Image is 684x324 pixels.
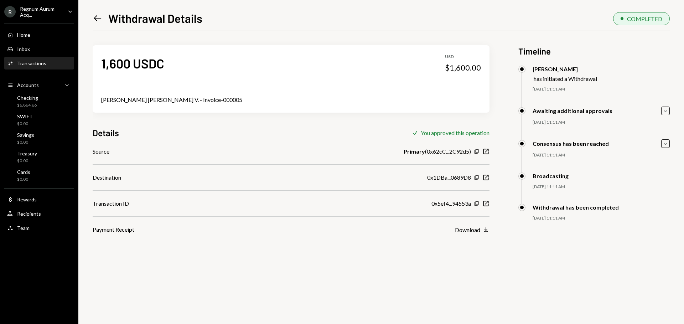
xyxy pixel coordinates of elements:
[533,119,670,125] div: [DATE] 11:11 AM
[4,111,74,128] a: SWIFT$0.00
[17,176,30,182] div: $0.00
[4,221,74,234] a: Team
[17,102,38,108] div: $6,864.66
[455,226,480,233] div: Download
[534,75,597,82] div: has initiated a Withdrawal
[445,54,481,60] div: USD
[4,93,74,110] a: Checking$6,864.66
[93,173,121,182] div: Destination
[17,82,39,88] div: Accounts
[17,150,37,156] div: Treasury
[93,225,134,234] div: Payment Receipt
[533,66,597,72] div: [PERSON_NAME]
[101,96,481,104] div: [PERSON_NAME] [PERSON_NAME] V. - Invoice-000005
[533,215,670,221] div: [DATE] 11:11 AM
[518,45,670,57] h3: Timeline
[17,158,37,164] div: $0.00
[4,167,74,184] a: Cards$0.00
[4,6,16,17] div: R
[17,60,46,66] div: Transactions
[627,15,662,22] div: COMPLETED
[4,42,74,55] a: Inbox
[93,147,109,156] div: Source
[533,107,612,114] div: Awaiting additional approvals
[108,11,202,25] h1: Withdrawal Details
[421,129,489,136] div: You approved this operation
[533,140,609,147] div: Consensus has been reached
[17,139,34,145] div: $0.00
[93,127,119,139] h3: Details
[17,211,41,217] div: Recipients
[4,193,74,206] a: Rewards
[93,199,129,208] div: Transaction ID
[17,196,37,202] div: Rewards
[4,57,74,70] a: Transactions
[101,55,164,71] div: 1,600 USDC
[455,226,489,234] button: Download
[533,173,569,179] div: Broadcasting
[533,152,670,158] div: [DATE] 11:11 AM
[431,199,471,208] div: 0x5ef4...94553a
[533,86,670,92] div: [DATE] 11:11 AM
[17,46,30,52] div: Inbox
[4,130,74,147] a: Savings$0.00
[17,121,33,127] div: $0.00
[533,184,670,190] div: [DATE] 11:11 AM
[17,113,33,119] div: SWIFT
[20,6,62,18] div: Regnum Aurum Acq...
[445,63,481,73] div: $1,600.00
[17,95,38,101] div: Checking
[4,207,74,220] a: Recipients
[17,32,30,38] div: Home
[4,28,74,41] a: Home
[404,147,471,156] div: ( 0x62cC...2C92d5 )
[533,204,619,211] div: Withdrawal has been completed
[427,173,471,182] div: 0x1DBa...0689D8
[17,225,30,231] div: Team
[4,78,74,91] a: Accounts
[17,132,34,138] div: Savings
[404,147,425,156] b: Primary
[4,148,74,165] a: Treasury$0.00
[17,169,30,175] div: Cards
